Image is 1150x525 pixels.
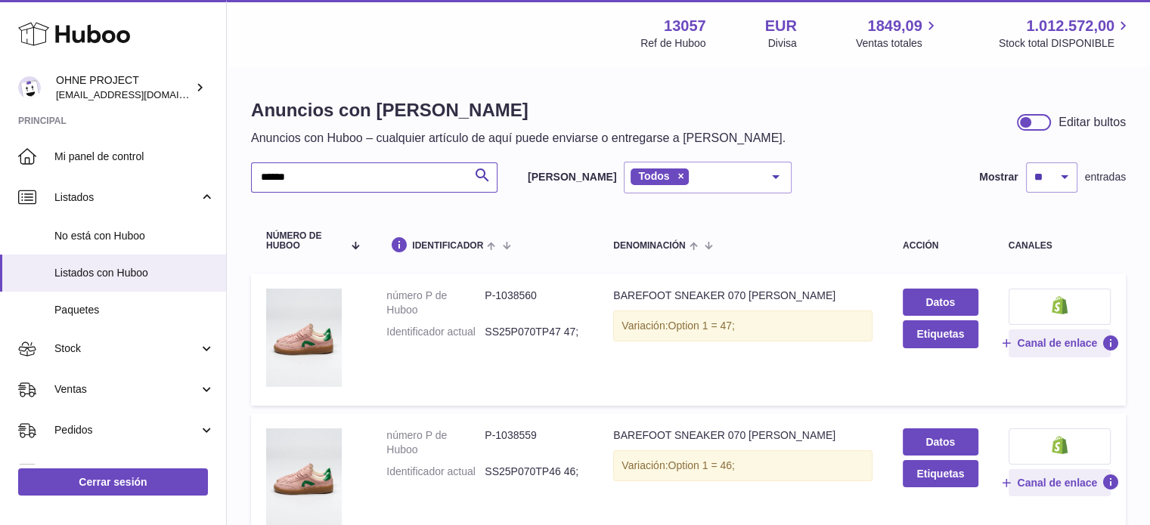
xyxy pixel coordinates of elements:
a: Datos [903,428,978,456]
span: Stock total DISPONIBLE [999,36,1132,51]
span: 1.012.572,00 [1026,16,1114,36]
dd: SS25P070TP47 47; [485,325,583,339]
span: [EMAIL_ADDRESS][DOMAIN_NAME] [56,88,222,100]
dt: número P de Huboo [386,289,485,317]
span: Option 1 = 46; [668,459,734,471]
label: Mostrar [979,170,1018,184]
div: Variación: [613,450,873,481]
div: BAREFOOT SNEAKER 070 [PERSON_NAME] [613,428,873,443]
img: shopify-small.png [1052,436,1068,454]
span: Uso [54,464,215,478]
div: Divisa [768,36,797,51]
span: Paquetes [54,303,215,317]
button: Etiquetas [903,460,978,487]
img: BAREFOOT SNEAKER 070 TEDDY PINK [266,289,342,387]
h1: Anuncios con [PERSON_NAME] [251,98,786,122]
dt: Identificador actual [386,465,485,479]
div: canales [1009,241,1111,251]
span: Todos [638,170,669,182]
div: Ref de Huboo [640,36,705,51]
dt: número P de Huboo [386,428,485,457]
span: Mi panel de control [54,150,215,164]
strong: EUR [765,16,797,36]
div: acción [903,241,978,251]
span: Ventas totales [856,36,940,51]
span: Option 1 = 47; [668,320,734,332]
div: BAREFOOT SNEAKER 070 [PERSON_NAME] [613,289,873,303]
div: OHNE PROJECT [56,73,192,102]
label: [PERSON_NAME] [528,170,616,184]
a: Cerrar sesión [18,468,208,496]
a: 1849,09 Ventas totales [856,16,940,51]
span: denominación [613,241,685,251]
span: Canal de enlace [1017,476,1097,489]
span: Pedidos [54,423,199,437]
span: Canal de enlace [1017,336,1097,350]
button: Canal de enlace [1009,469,1111,496]
dd: P-1038560 [485,289,583,317]
a: Datos [903,289,978,316]
span: 1849,09 [867,16,922,36]
span: entradas [1085,170,1126,184]
dt: Identificador actual [386,325,485,339]
button: Canal de enlace [1009,329,1111,357]
dd: P-1038559 [485,428,583,457]
dd: SS25P070TP46 46; [485,465,583,479]
div: Variación: [613,310,873,341]
img: shopify-small.png [1052,296,1068,314]
span: Listados con Huboo [54,266,215,280]
button: Etiquetas [903,320,978,347]
span: Listados [54,190,199,205]
span: No está con Huboo [54,229,215,243]
span: Ventas [54,382,199,397]
span: Stock [54,341,199,356]
strong: 13057 [664,16,706,36]
a: 1.012.572,00 Stock total DISPONIBLE [999,16,1132,51]
span: identificador [412,241,483,251]
span: número de Huboo [266,231,343,251]
p: Anuncios con Huboo – cualquier artículo de aquí puede enviarse o entregarse a [PERSON_NAME]. [251,130,786,147]
div: Editar bultos [1059,114,1126,131]
img: internalAdmin-13057@internal.huboo.com [18,76,41,99]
